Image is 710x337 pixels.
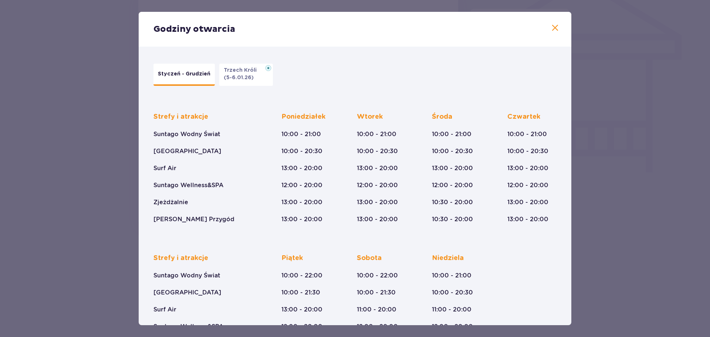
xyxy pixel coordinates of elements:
p: Surf Air [153,306,176,314]
p: 12:00 - 20:00 [357,323,398,331]
p: (5-6.01.26) [224,74,254,81]
p: 13:00 - 20:00 [281,198,322,206]
p: 10:00 - 20:30 [432,147,473,155]
p: [GEOGRAPHIC_DATA] [153,147,221,155]
p: 10:00 - 20:30 [357,147,398,155]
p: Poniedziałek [281,112,325,121]
p: 12:00 - 20:00 [507,181,548,189]
p: Suntago Wodny Świat [153,130,220,138]
p: 13:00 - 20:00 [357,215,398,223]
p: 10:00 - 21:00 [432,272,471,280]
p: Zjeżdżalnie [153,198,188,206]
p: 10:00 - 22:00 [281,272,322,280]
p: 11:00 - 20:00 [432,306,471,314]
p: Suntago Wellness&SPA [153,181,223,189]
p: 10:00 - 20:30 [281,147,322,155]
p: 10:00 - 21:00 [507,130,547,138]
p: Piątek [281,254,303,263]
p: 13:00 - 20:00 [507,198,548,206]
p: 12:00 - 20:00 [432,323,473,331]
p: Środa [432,112,452,121]
p: 12:00 - 20:00 [281,181,322,189]
p: Niedziela [432,254,464,263]
p: Surf Air [153,164,176,172]
p: 12:00 - 20:00 [432,181,473,189]
p: 10:00 - 21:00 [432,130,471,138]
button: Trzech Króli(5-6.01.26) [219,64,273,86]
p: Wtorek [357,112,383,121]
p: 12:00 - 20:00 [357,181,398,189]
p: 10:00 - 20:30 [507,147,548,155]
p: 10:00 - 21:30 [357,289,396,297]
p: 12:00 - 20:00 [281,323,322,331]
p: Czwartek [507,112,540,121]
p: 13:00 - 20:00 [432,164,473,172]
p: 13:00 - 20:00 [281,215,322,223]
p: [PERSON_NAME] Przygód [153,215,234,223]
p: 13:00 - 20:00 [507,215,548,223]
p: Godziny otwarcia [153,24,235,35]
p: Strefy i atrakcje [153,112,208,121]
p: 10:00 - 20:30 [432,289,473,297]
p: 10:30 - 20:00 [432,198,473,206]
p: 10:00 - 21:00 [281,130,321,138]
p: 13:00 - 20:00 [357,164,398,172]
p: 11:00 - 20:00 [357,306,396,314]
p: Trzech Króli [224,67,261,74]
p: Suntago Wellness&SPA [153,323,223,331]
p: Styczeń - Grudzień [158,70,210,78]
p: 13:00 - 20:00 [281,306,322,314]
p: Sobota [357,254,382,263]
p: 13:00 - 20:00 [507,164,548,172]
p: 10:00 - 21:30 [281,289,320,297]
p: 13:00 - 20:00 [357,198,398,206]
p: 13:00 - 20:00 [281,164,322,172]
p: Strefy i atrakcje [153,254,208,263]
p: Suntago Wodny Świat [153,272,220,280]
p: 10:00 - 22:00 [357,272,398,280]
p: 10:00 - 21:00 [357,130,396,138]
p: 10:30 - 20:00 [432,215,473,223]
p: [GEOGRAPHIC_DATA] [153,289,221,297]
button: Styczeń - Grudzień [153,64,215,86]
